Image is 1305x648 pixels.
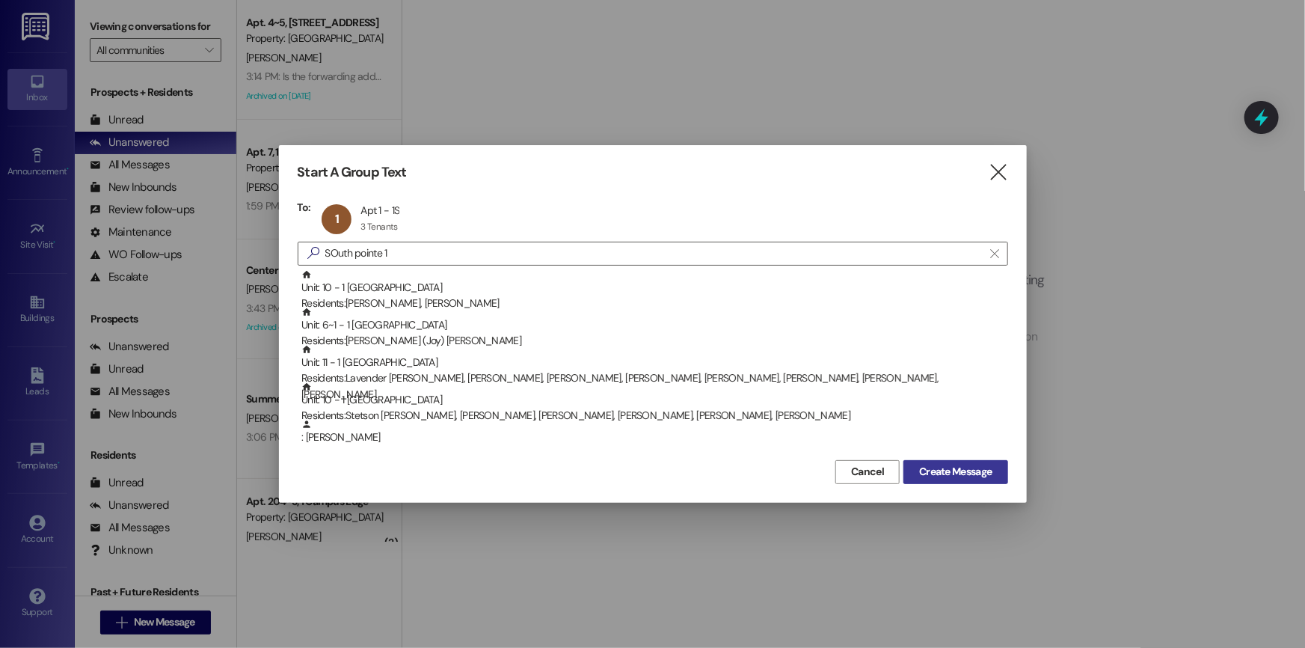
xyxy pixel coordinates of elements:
[298,164,407,181] h3: Start A Group Text
[903,460,1007,484] button: Create Message
[301,296,1008,311] div: Residents: [PERSON_NAME], [PERSON_NAME]
[919,464,992,480] span: Create Message
[298,269,1008,307] div: Unit: 10 - 1 [GEOGRAPHIC_DATA]Residents:[PERSON_NAME], [PERSON_NAME]
[298,382,1008,419] div: Unit: 10 - 1 [GEOGRAPHIC_DATA]Residents:Stetson [PERSON_NAME], [PERSON_NAME], [PERSON_NAME], [PER...
[301,408,1008,424] div: Residents: Stetson [PERSON_NAME], [PERSON_NAME], [PERSON_NAME], [PERSON_NAME], [PERSON_NAME], [PE...
[301,333,1008,349] div: Residents: [PERSON_NAME] (Joy) [PERSON_NAME]
[301,370,1008,403] div: Residents: Lavender [PERSON_NAME], [PERSON_NAME], [PERSON_NAME], [PERSON_NAME], [PERSON_NAME], [P...
[301,307,1008,349] div: Unit: 6~1 - 1 [GEOGRAPHIC_DATA]
[851,464,884,480] span: Cancel
[301,269,1008,312] div: Unit: 10 - 1 [GEOGRAPHIC_DATA]
[298,419,1008,456] div: : [PERSON_NAME]
[298,307,1008,344] div: Unit: 6~1 - 1 [GEOGRAPHIC_DATA]Residents:[PERSON_NAME] (Joy) [PERSON_NAME]
[325,243,983,264] input: Search for any contact or apartment
[360,204,399,217] div: Apt 1 - 1S
[301,245,325,261] i: 
[301,382,1008,424] div: Unit: 10 - 1 [GEOGRAPHIC_DATA]
[298,344,1008,382] div: Unit: 11 - 1 [GEOGRAPHIC_DATA]Residents:Lavender [PERSON_NAME], [PERSON_NAME], [PERSON_NAME], [PE...
[298,201,311,214] h3: To:
[301,344,1008,403] div: Unit: 11 - 1 [GEOGRAPHIC_DATA]
[991,248,999,260] i: 
[983,242,1007,265] button: Clear text
[301,419,1008,445] div: : [PERSON_NAME]
[988,165,1008,180] i: 
[360,221,398,233] div: 3 Tenants
[835,460,900,484] button: Cancel
[335,211,339,227] span: 1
